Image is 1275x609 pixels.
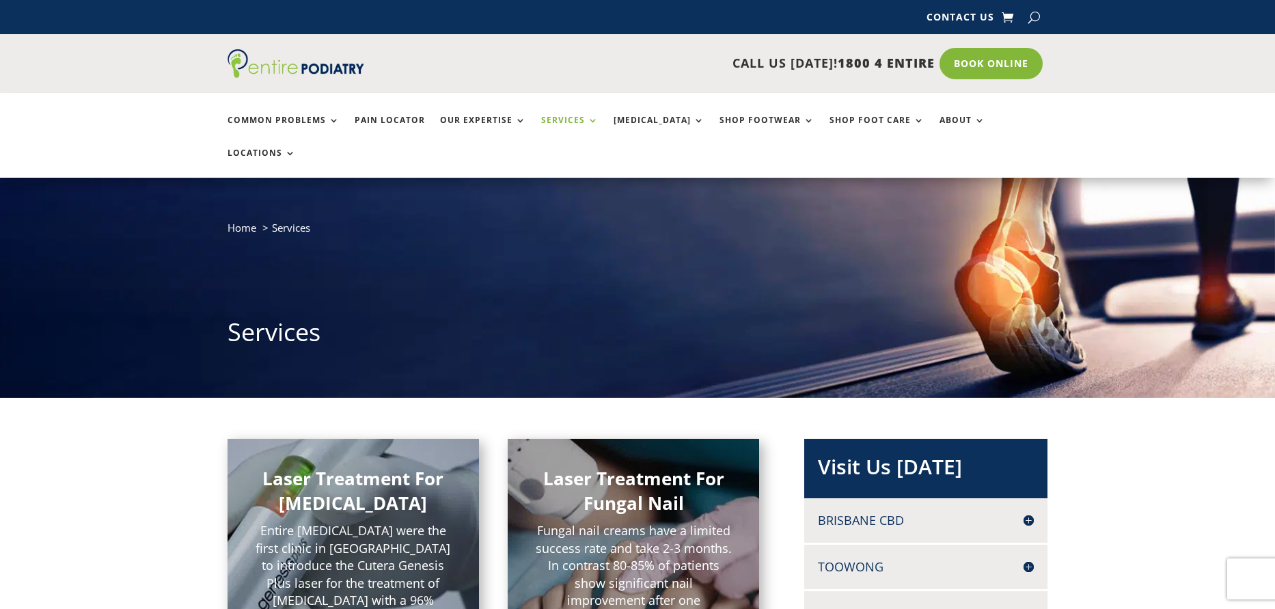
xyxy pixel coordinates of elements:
[228,49,364,78] img: logo (1)
[255,466,452,523] h2: Laser Treatment For [MEDICAL_DATA]
[228,116,340,145] a: Common Problems
[818,558,1034,576] h4: Toowong
[614,116,704,145] a: [MEDICAL_DATA]
[940,116,985,145] a: About
[440,116,526,145] a: Our Expertise
[940,48,1043,79] a: Book Online
[228,315,1047,356] h1: Services
[818,512,1034,529] h4: Brisbane CBD
[830,116,924,145] a: Shop Foot Care
[719,116,814,145] a: Shop Footwear
[228,221,256,234] a: Home
[535,466,732,523] h2: Laser Treatment For Fungal Nail
[541,116,599,145] a: Services
[228,67,364,81] a: Entire Podiatry
[355,116,425,145] a: Pain Locator
[228,148,296,178] a: Locations
[838,55,935,71] span: 1800 4 ENTIRE
[272,221,310,234] span: Services
[417,55,935,72] p: CALL US [DATE]!
[228,219,1047,247] nav: breadcrumb
[818,452,1034,488] h2: Visit Us [DATE]
[927,12,994,27] a: Contact Us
